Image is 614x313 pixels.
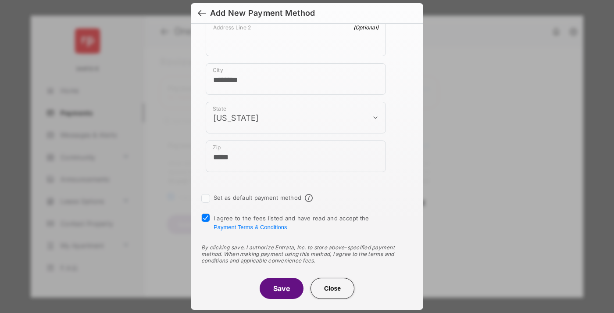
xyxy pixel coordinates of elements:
div: By clicking save, I authorize Entrata, Inc. to store above-specified payment method. When making ... [201,244,413,264]
span: Default payment method info [305,194,313,202]
div: payment_method_screening[postal_addresses][locality] [206,63,386,95]
div: payment_method_screening[postal_addresses][addressLine2] [206,20,386,56]
span: I agree to the fees listed and have read and accept the [214,215,369,230]
button: Close [311,278,354,299]
div: payment_method_screening[postal_addresses][postalCode] [206,140,386,172]
label: Set as default payment method [214,194,301,201]
button: Save [260,278,303,299]
button: I agree to the fees listed and have read and accept the [214,224,287,230]
div: Add New Payment Method [210,8,315,18]
div: payment_method_screening[postal_addresses][administrativeArea] [206,102,386,133]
